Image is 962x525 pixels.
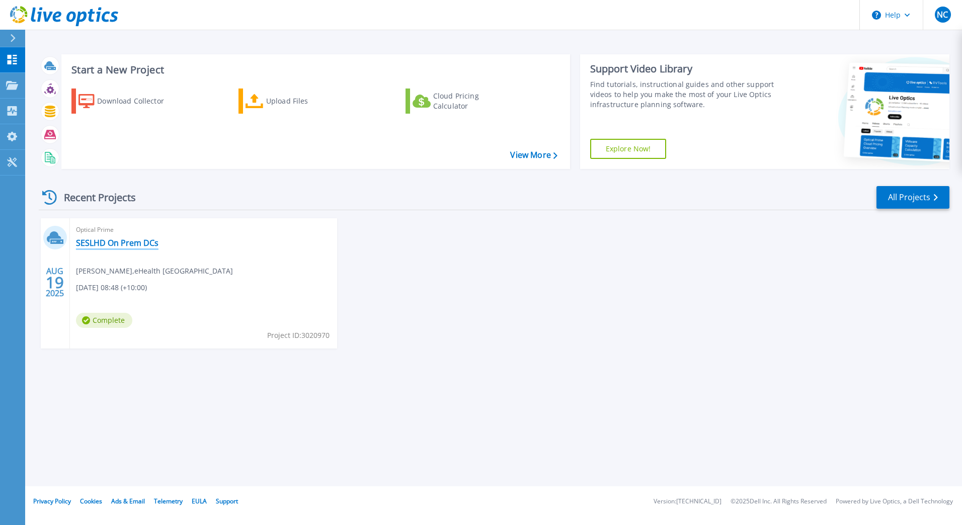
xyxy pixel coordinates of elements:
div: Upload Files [266,91,347,111]
h3: Start a New Project [71,64,557,75]
span: Complete [76,313,132,328]
a: Explore Now! [590,139,667,159]
a: EULA [192,497,207,505]
a: Telemetry [154,497,183,505]
div: Cloud Pricing Calculator [433,91,514,111]
span: 19 [46,278,64,287]
div: Support Video Library [590,62,778,75]
span: [DATE] 08:48 (+10:00) [76,282,147,293]
a: Support [216,497,238,505]
a: View More [510,150,557,160]
a: Cookies [80,497,102,505]
a: Privacy Policy [33,497,71,505]
span: Optical Prime [76,224,331,235]
span: NC [937,11,948,19]
div: AUG 2025 [45,264,64,301]
a: Ads & Email [111,497,145,505]
div: Recent Projects [39,185,149,210]
span: Project ID: 3020970 [267,330,330,341]
a: Upload Files [238,89,351,114]
a: SESLHD On Prem DCs [76,238,158,248]
span: [PERSON_NAME] , eHealth [GEOGRAPHIC_DATA] [76,266,233,277]
li: Version: [TECHNICAL_ID] [654,498,721,505]
li: © 2025 Dell Inc. All Rights Reserved [731,498,827,505]
div: Download Collector [97,91,178,111]
div: Find tutorials, instructional guides and other support videos to help you make the most of your L... [590,79,778,110]
a: Cloud Pricing Calculator [406,89,518,114]
a: Download Collector [71,89,184,114]
a: All Projects [876,186,949,209]
li: Powered by Live Optics, a Dell Technology [836,498,953,505]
